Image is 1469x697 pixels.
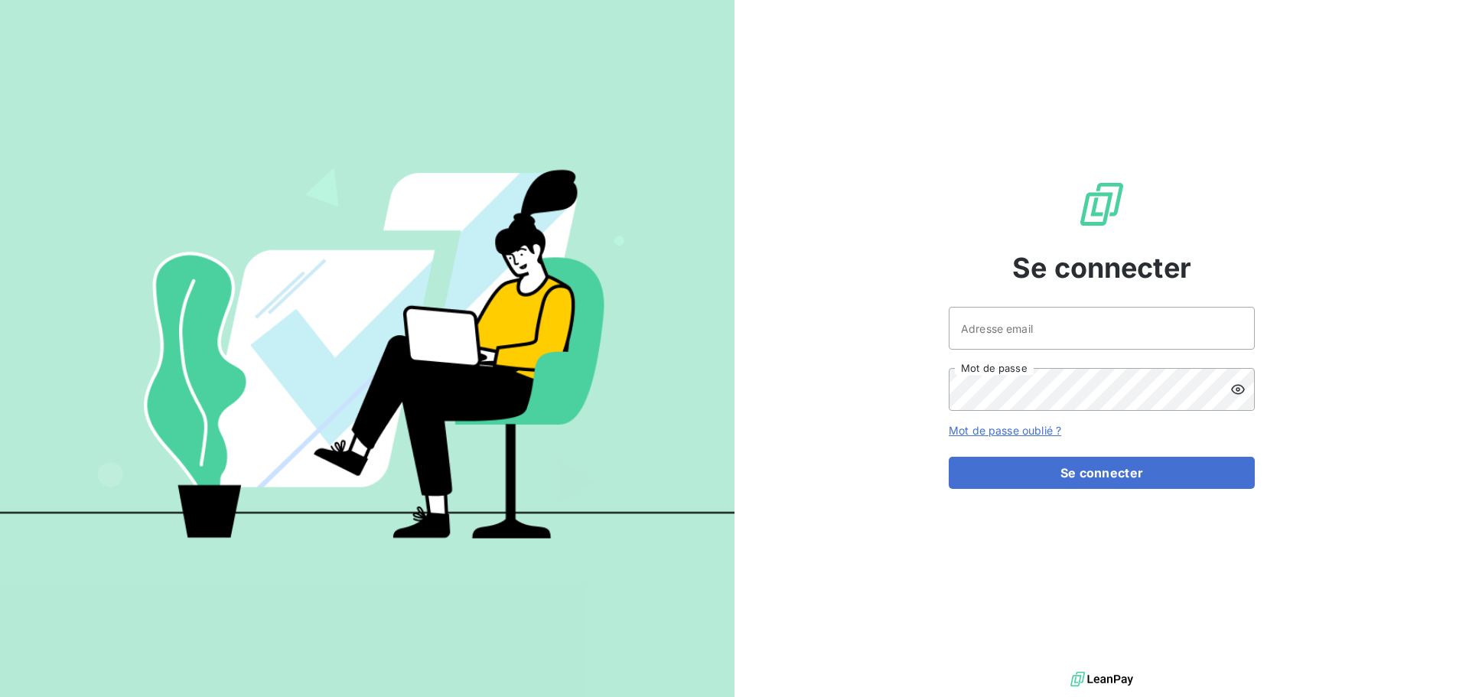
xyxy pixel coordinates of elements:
input: placeholder [949,307,1255,350]
button: Se connecter [949,457,1255,489]
a: Mot de passe oublié ? [949,424,1061,437]
img: Logo LeanPay [1077,180,1126,229]
span: Se connecter [1012,247,1191,288]
img: logo [1070,668,1133,691]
